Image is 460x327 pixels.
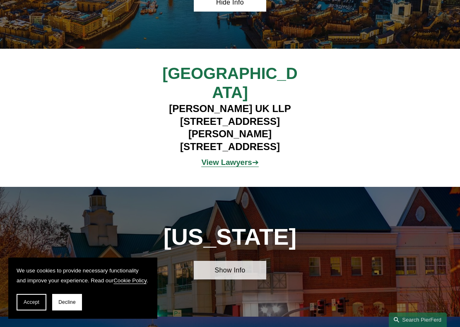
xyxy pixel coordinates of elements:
button: Decline [52,294,82,310]
a: View Lawyers➔ [201,158,258,167]
span: ➔ [201,158,258,167]
h4: [PERSON_NAME] UK LLP [STREET_ADDRESS][PERSON_NAME] [STREET_ADDRESS] [140,103,320,153]
a: Cookie Policy [113,277,147,284]
h1: [US_STATE] [122,224,338,250]
span: [GEOGRAPHIC_DATA] [162,64,297,102]
span: Decline [58,299,76,305]
section: Cookie banner [8,258,157,319]
strong: View Lawyers [201,158,252,167]
a: Show Info [194,261,266,279]
a: Search this site [389,313,447,327]
button: Accept [17,294,46,310]
p: We use cookies to provide necessary functionality and improve your experience. Read our . [17,266,149,286]
span: Accept [24,299,39,305]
